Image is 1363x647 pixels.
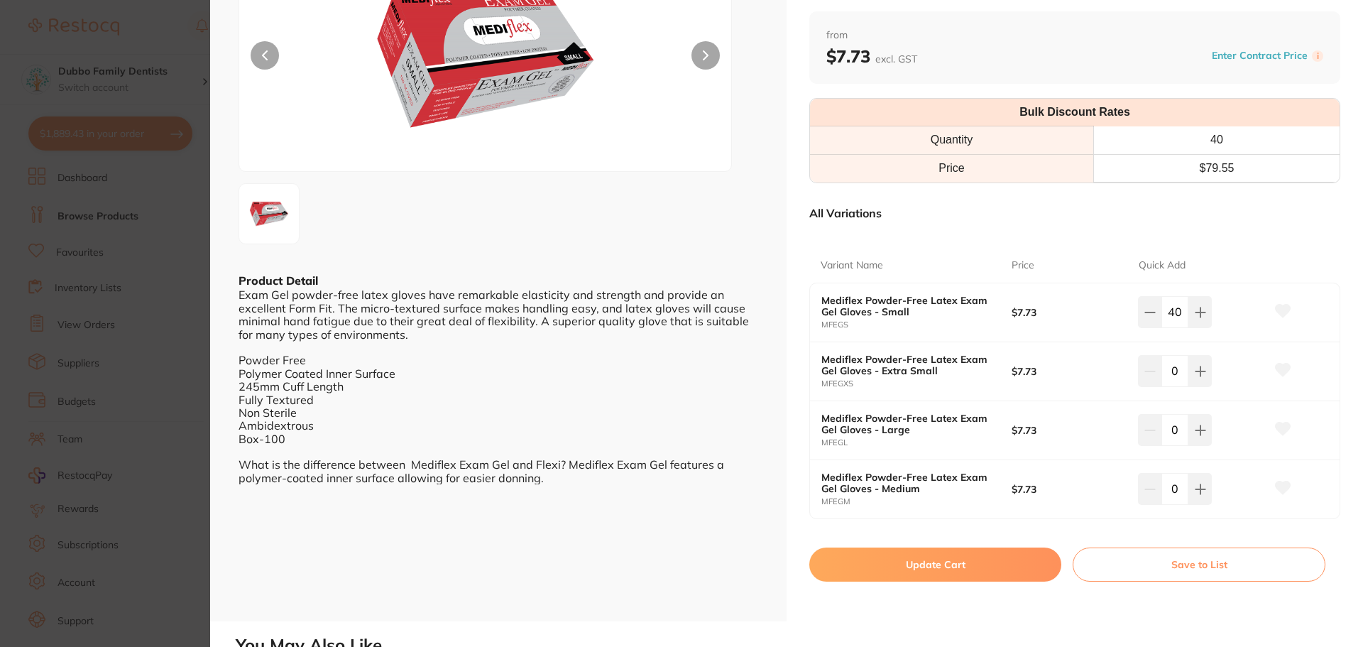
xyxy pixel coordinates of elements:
b: $7.73 [1012,307,1126,318]
b: Mediflex Powder-Free Latex Exam Gel Gloves - Extra Small [821,354,992,376]
b: Mediflex Powder-Free Latex Exam Gel Gloves - Small [821,295,992,317]
p: Variant Name [821,259,883,273]
b: Product Detail [239,273,318,288]
b: $7.73 [826,45,917,67]
button: Update Cart [809,548,1061,582]
b: Mediflex Powder-Free Latex Exam Gel Gloves - Large [821,413,992,435]
td: Price [810,154,1093,182]
button: Save to List [1073,548,1325,582]
img: Zw [243,188,295,239]
th: Bulk Discount Rates [810,99,1340,126]
span: from [826,28,1323,43]
b: Mediflex Powder-Free Latex Exam Gel Gloves - Medium [821,472,992,494]
label: i [1312,50,1323,62]
div: Exam Gel powder-free latex gloves have remarkable elasticity and strength and provide an excellen... [239,288,758,484]
span: excl. GST [875,53,917,65]
small: MFEGS [821,320,1012,330]
b: $7.73 [1012,425,1126,436]
td: $ 79.55 [1093,154,1340,182]
small: MFEGL [821,438,1012,447]
b: $7.73 [1012,484,1126,495]
p: Quick Add [1139,259,1186,273]
th: 40 [1093,126,1340,154]
b: $7.73 [1012,366,1126,377]
th: Quantity [810,126,1093,154]
button: Enter Contract Price [1208,49,1312,62]
small: MFEGXS [821,379,1012,388]
small: MFEGM [821,497,1012,506]
p: Price [1012,259,1034,273]
p: All Variations [809,206,882,220]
